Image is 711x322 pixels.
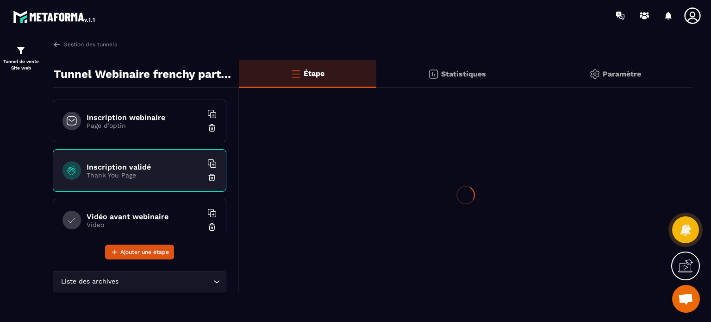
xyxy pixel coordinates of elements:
[105,245,174,259] button: Ajouter une étape
[207,222,217,232] img: trash
[207,123,217,133] img: trash
[441,69,486,78] p: Statistiques
[2,58,39,71] p: Tunnel de vente Site web
[54,65,232,83] p: Tunnel Webinaire frenchy partners
[53,40,117,49] a: Gestion des tunnels
[87,113,202,122] h6: Inscription webinaire
[53,40,61,49] img: arrow
[87,171,202,179] p: Thank You Page
[589,69,600,80] img: setting-gr.5f69749f.svg
[53,271,226,292] div: Search for option
[304,69,324,78] p: Étape
[603,69,641,78] p: Paramètre
[290,68,301,79] img: bars-o.4a397970.svg
[207,173,217,182] img: trash
[672,285,700,313] a: Ouvrir le chat
[13,8,96,25] img: logo
[87,221,202,228] p: Video
[87,122,202,129] p: Page d'optin
[87,163,202,171] h6: Inscription validé
[428,69,439,80] img: stats.20deebd0.svg
[120,277,211,287] input: Search for option
[120,247,169,257] span: Ajouter une étape
[15,45,26,56] img: formation
[87,212,202,221] h6: Vidéo avant webinaire
[2,38,39,78] a: formationformationTunnel de vente Site web
[59,277,120,287] span: Liste des archives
